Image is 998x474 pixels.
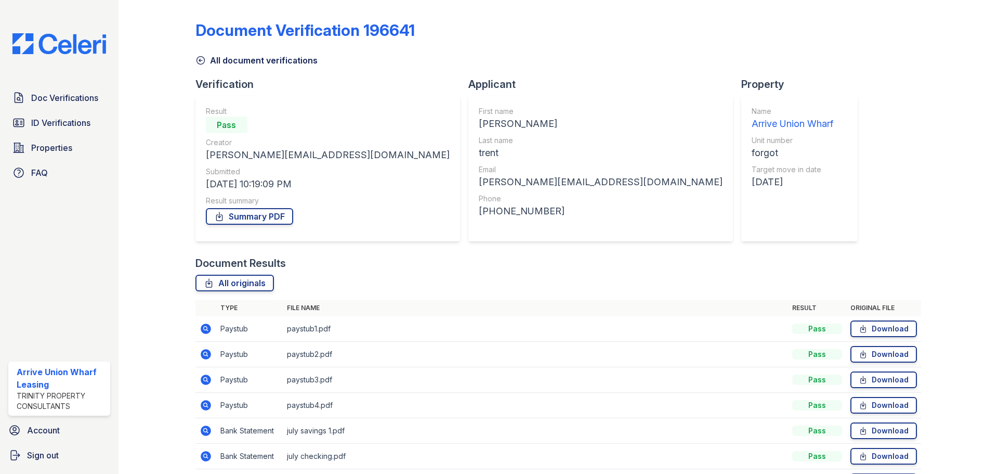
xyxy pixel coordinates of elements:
[31,92,98,104] span: Doc Verifications
[479,164,723,175] div: Email
[17,391,106,412] div: Trinity Property Consultants
[850,346,917,363] a: Download
[792,400,842,411] div: Pass
[479,106,723,117] div: First name
[216,367,283,393] td: Paystub
[850,371,917,388] a: Download
[31,142,72,154] span: Properties
[195,275,274,291] a: All originals
[850,422,917,439] a: Download
[216,342,283,367] td: Paystub
[17,366,106,391] div: Arrive Union Wharf Leasing
[8,137,110,158] a: Properties
[283,444,788,469] td: july checking.pdf
[846,300,921,316] th: Original file
[850,448,917,465] a: Download
[479,175,723,189] div: [PERSON_NAME][EMAIL_ADDRESS][DOMAIN_NAME]
[792,426,842,436] div: Pass
[283,367,788,393] td: paystub3.pdf
[4,420,114,441] a: Account
[8,162,110,183] a: FAQ
[752,175,833,189] div: [DATE]
[479,194,723,204] div: Phone
[206,148,450,162] div: [PERSON_NAME][EMAIL_ADDRESS][DOMAIN_NAME]
[741,77,866,92] div: Property
[752,106,833,117] div: Name
[206,137,450,148] div: Creator
[216,300,283,316] th: Type
[479,135,723,146] div: Last name
[752,146,833,160] div: forgot
[479,117,723,131] div: [PERSON_NAME]
[752,135,833,146] div: Unit number
[31,117,90,129] span: ID Verifications
[850,397,917,414] a: Download
[216,316,283,342] td: Paystub
[216,418,283,444] td: Bank Statement
[206,117,247,133] div: Pass
[283,300,788,316] th: File name
[4,445,114,466] a: Sign out
[479,146,723,160] div: trent
[195,256,286,271] div: Document Results
[195,77,468,92] div: Verification
[206,177,450,191] div: [DATE] 10:19:09 PM
[4,33,114,54] img: CE_Logo_Blue-a8612792a0a2168367f1c8372b55b34899dd931a85d93a1a3d3e32e68fde9ad4.png
[792,375,842,385] div: Pass
[206,208,293,225] a: Summary PDF
[206,166,450,177] div: Submitted
[788,300,846,316] th: Result
[27,424,60,437] span: Account
[216,393,283,418] td: Paystub
[752,164,833,175] div: Target move in date
[8,112,110,133] a: ID Verifications
[468,77,741,92] div: Applicant
[31,166,48,179] span: FAQ
[8,87,110,108] a: Doc Verifications
[216,444,283,469] td: Bank Statement
[792,451,842,462] div: Pass
[283,393,788,418] td: paystub4.pdf
[752,117,833,131] div: Arrive Union Wharf
[27,449,59,462] span: Sign out
[850,321,917,337] a: Download
[195,54,318,67] a: All document verifications
[283,342,788,367] td: paystub2.pdf
[792,324,842,334] div: Pass
[792,349,842,360] div: Pass
[283,316,788,342] td: paystub1.pdf
[752,106,833,131] a: Name Arrive Union Wharf
[195,21,415,40] div: Document Verification 196641
[283,418,788,444] td: july savings 1.pdf
[206,196,450,206] div: Result summary
[479,204,723,219] div: [PHONE_NUMBER]
[206,106,450,117] div: Result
